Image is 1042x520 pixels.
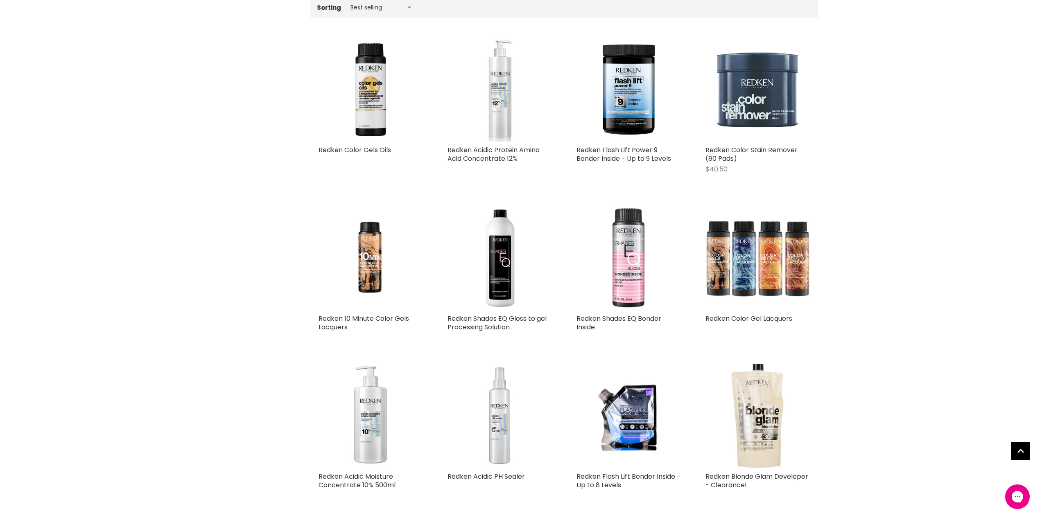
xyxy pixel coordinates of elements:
[317,4,341,11] label: Sorting
[319,314,409,332] a: Redken 10 Minute Color Gels Lacquers
[705,364,810,468] a: Redken Blonde Glam Developer - Clearance!
[576,364,681,468] a: Redken Flash Lift Bonder Inside - Up to 8 Levels
[705,472,808,490] a: Redken Blonde Glam Developer - Clearance!
[319,472,396,490] a: Redken Acidic Moisture Concentrate 10% 500ml
[1001,482,1034,512] iframe: Gorgias live chat messenger
[448,206,552,310] img: Redken Shades EQ Gloss to gel Processing Solution
[319,37,423,142] img: Redken Color Gels Oils
[594,364,663,468] img: Redken Flash Lift Bonder Inside - Up to 8 Levels
[576,37,681,142] img: Redken Flash Lift Power 9 Bonder Inside - Up to 9 Levels
[723,364,792,468] img: Redken Blonde Glam Developer - Clearance!
[705,145,798,163] a: Redken Color Stain Remover (80 Pads)
[448,364,552,468] img: Redken Acidic PH Sealer
[319,206,423,310] a: Redken 10 Minute Color Gels Lacquers
[319,145,391,155] a: Redken Color Gels Oils
[576,145,671,163] a: Redken Flash Lift Power 9 Bonder Inside - Up to 9 Levels
[576,314,661,332] a: Redken Shades EQ Bonder Inside
[334,206,407,310] img: Redken 10 Minute Color Gels Lacquers
[576,206,681,310] img: Redken Shades EQ Bonder Inside
[448,37,552,142] img: Redken Acidic Protein Amino Acid Concentrate 12%
[448,145,540,163] a: Redken Acidic Protein Amino Acid Concentrate 12%
[319,364,423,468] img: Redken Acidic Moisture Concentrate 10% 500ml
[448,472,525,481] a: Redken Acidic PH Sealer
[705,37,810,142] img: Redken Color Stain Remover (80 Pads)
[705,314,792,323] a: Redken Color Gel Lacquers
[576,472,680,490] a: Redken Flash Lift Bonder Inside - Up to 8 Levels
[705,164,728,174] span: $40.50
[705,206,810,310] img: Redken Color Gel Lacquers
[448,314,547,332] a: Redken Shades EQ Gloss to gel Processing Solution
